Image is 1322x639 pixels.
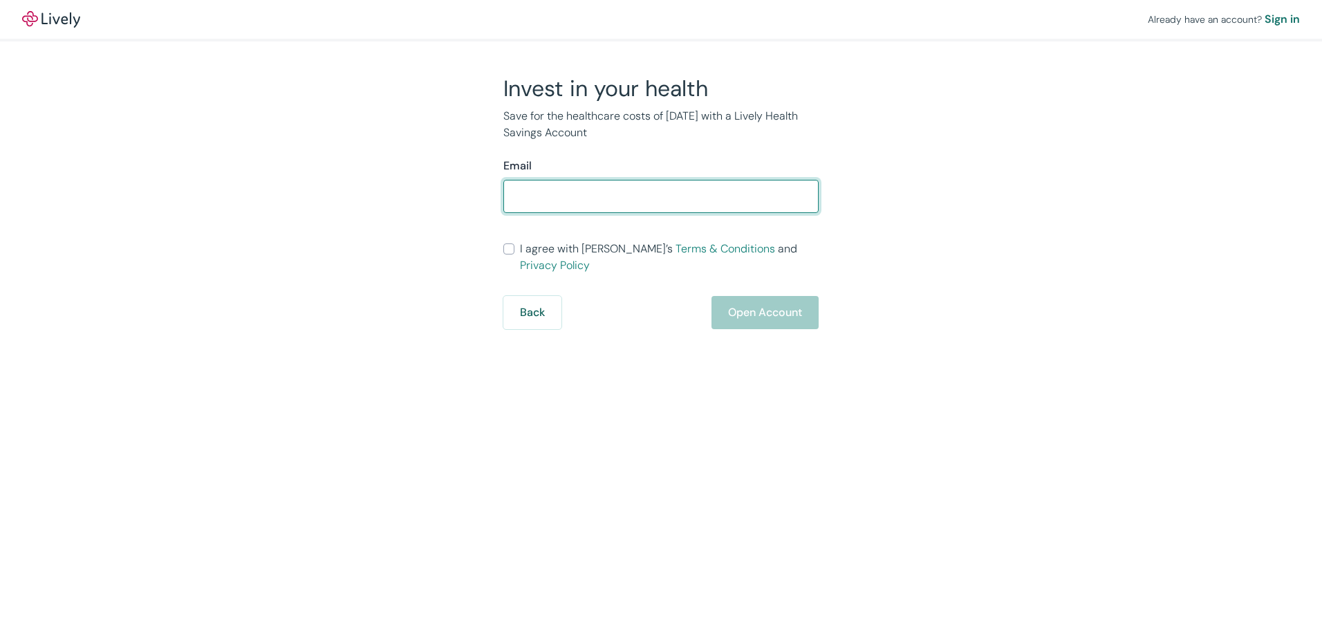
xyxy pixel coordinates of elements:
a: Terms & Conditions [676,241,775,256]
p: Save for the healthcare costs of [DATE] with a Lively Health Savings Account [503,108,819,141]
div: Already have an account? [1148,11,1300,28]
span: I agree with [PERSON_NAME]’s and [520,241,819,274]
img: Lively [22,11,80,28]
button: Back [503,296,561,329]
h2: Invest in your health [503,75,819,102]
a: Privacy Policy [520,258,590,272]
label: Email [503,158,532,174]
a: LivelyLively [22,11,80,28]
a: Sign in [1265,11,1300,28]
